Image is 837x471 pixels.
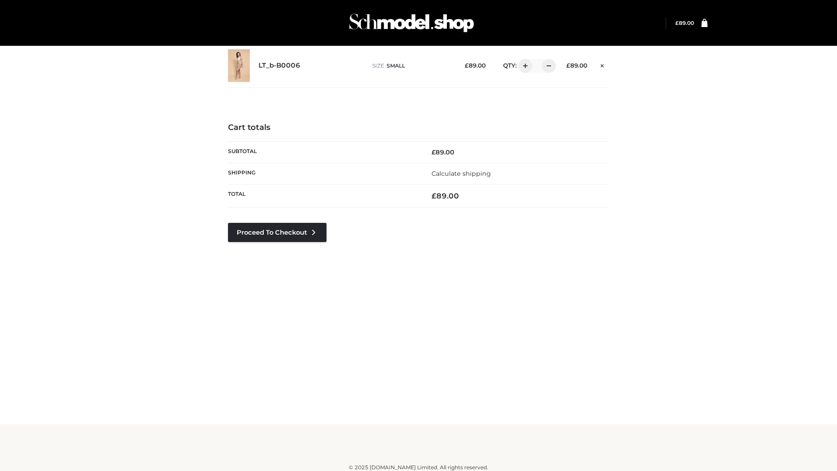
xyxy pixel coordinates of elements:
bdi: 89.00 [566,62,587,69]
th: Subtotal [228,141,418,163]
bdi: 89.00 [432,191,459,200]
img: Schmodel Admin 964 [346,6,477,40]
a: Calculate shipping [432,170,491,177]
a: £89.00 [675,20,694,26]
span: £ [432,191,436,200]
bdi: 89.00 [465,62,486,69]
a: LT_b-B0006 [259,61,300,70]
a: Proceed to Checkout [228,223,327,242]
div: QTY: [494,59,553,73]
span: SMALL [387,62,405,69]
span: £ [465,62,469,69]
bdi: 89.00 [432,148,454,156]
span: £ [675,20,679,26]
span: £ [432,148,436,156]
span: £ [566,62,570,69]
a: Remove this item [596,59,609,70]
p: size : [372,62,451,70]
th: Shipping [228,163,418,184]
bdi: 89.00 [675,20,694,26]
h4: Cart totals [228,123,609,133]
th: Total [228,184,418,208]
